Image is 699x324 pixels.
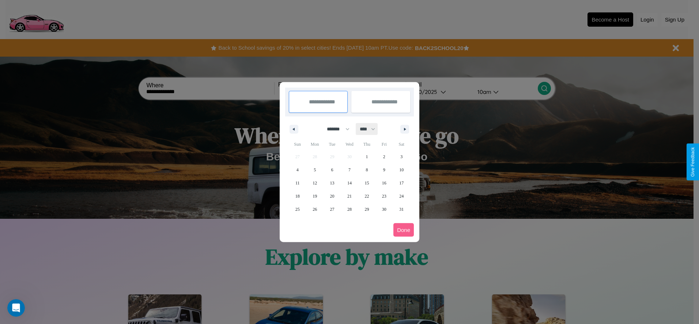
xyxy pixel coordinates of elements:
[324,176,341,190] button: 13
[347,203,352,216] span: 28
[289,190,306,203] button: 18
[690,147,695,177] div: Give Feedback
[313,190,317,203] span: 19
[289,163,306,176] button: 4
[289,203,306,216] button: 25
[330,176,335,190] span: 13
[295,190,300,203] span: 18
[295,203,300,216] span: 25
[324,163,341,176] button: 6
[382,176,386,190] span: 16
[330,203,335,216] span: 27
[364,190,369,203] span: 22
[295,176,300,190] span: 11
[364,176,369,190] span: 15
[375,138,393,150] span: Fri
[393,138,410,150] span: Sat
[306,190,323,203] button: 19
[306,203,323,216] button: 26
[358,190,375,203] button: 22
[7,299,25,317] iframe: Intercom live chat
[358,163,375,176] button: 8
[393,150,410,163] button: 3
[382,203,386,216] span: 30
[358,203,375,216] button: 29
[358,150,375,163] button: 1
[375,176,393,190] button: 16
[399,203,404,216] span: 31
[399,176,404,190] span: 17
[330,190,335,203] span: 20
[306,163,323,176] button: 5
[341,176,358,190] button: 14
[314,163,316,176] span: 5
[347,176,352,190] span: 14
[393,203,410,216] button: 31
[366,163,368,176] span: 8
[400,150,403,163] span: 3
[399,190,404,203] span: 24
[383,150,385,163] span: 2
[375,203,393,216] button: 30
[383,163,385,176] span: 9
[289,176,306,190] button: 11
[358,138,375,150] span: Thu
[399,163,404,176] span: 10
[375,190,393,203] button: 23
[393,223,414,237] button: Done
[324,138,341,150] span: Tue
[366,150,368,163] span: 1
[306,138,323,150] span: Mon
[347,190,352,203] span: 21
[375,163,393,176] button: 9
[364,203,369,216] span: 29
[393,190,410,203] button: 24
[341,203,358,216] button: 28
[341,163,358,176] button: 7
[341,138,358,150] span: Wed
[341,190,358,203] button: 21
[393,176,410,190] button: 17
[324,203,341,216] button: 27
[313,176,317,190] span: 12
[313,203,317,216] span: 26
[324,190,341,203] button: 20
[306,176,323,190] button: 12
[393,163,410,176] button: 10
[296,163,299,176] span: 4
[331,163,333,176] span: 6
[382,190,386,203] span: 23
[375,150,393,163] button: 2
[289,138,306,150] span: Sun
[358,176,375,190] button: 15
[348,163,351,176] span: 7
